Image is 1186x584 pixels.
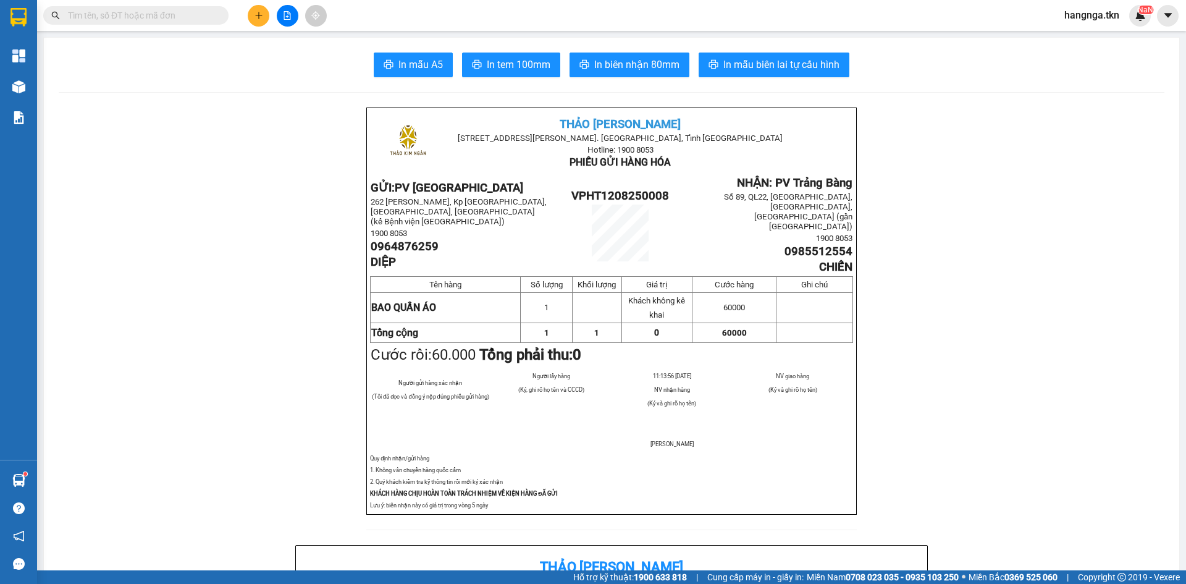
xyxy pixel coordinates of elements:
[1117,573,1126,582] span: copyright
[68,9,214,22] input: Tìm tên, số ĐT hoặc mã đơn
[1054,7,1129,23] span: hangnga.tkn
[578,280,616,289] span: Khối lượng
[462,53,560,77] button: printerIn tem 100mm
[12,111,25,124] img: solution-icon
[628,296,685,320] span: Khách không kê khai
[13,502,25,514] span: question-circle
[653,373,691,379] span: 11:13:56 [DATE]
[969,570,1058,584] span: Miền Bắc
[51,11,60,20] span: search
[13,530,25,542] span: notification
[634,572,687,582] strong: 1900 633 818
[12,80,25,93] img: warehouse-icon
[707,570,804,584] span: Cung cấp máy in - giấy in:
[846,572,959,582] strong: 0708 023 035 - 0935 103 250
[248,5,269,27] button: plus
[371,327,418,339] strong: Tổng cộng
[654,386,690,393] span: NV nhận hàng
[518,386,584,393] span: (Ký, ghi rõ họ tên và CCCD)
[573,570,687,584] span: Hỗ trợ kỹ thuật:
[1067,570,1069,584] span: |
[646,280,667,289] span: Giá trị
[715,280,754,289] span: Cước hàng
[12,474,25,487] img: warehouse-icon
[23,472,27,476] sup: 1
[723,57,839,72] span: In mẫu biên lai tự cấu hình
[579,59,589,71] span: printer
[709,59,718,71] span: printer
[768,386,817,393] span: (Ký và ghi rõ họ tên)
[1138,6,1153,14] sup: NaN
[724,192,852,231] span: Số 89, QL22, [GEOGRAPHIC_DATA], [GEOGRAPHIC_DATA], [GEOGRAPHIC_DATA] (gần [GEOGRAPHIC_DATA])
[571,189,669,203] span: VPHT1208250008
[371,346,581,363] span: Cước rồi:
[737,176,852,190] span: NHẬN: PV Trảng Bàng
[472,59,482,71] span: printer
[371,229,407,238] span: 1900 8053
[1157,5,1179,27] button: caret-down
[371,181,523,195] strong: GỬI:
[1004,572,1058,582] strong: 0369 525 060
[372,393,489,400] span: (Tôi đã đọc và đồng ý nộp đúng phiếu gửi hàng)
[650,441,694,447] span: [PERSON_NAME]
[722,328,747,337] span: 60000
[531,280,563,289] span: Số lượng
[277,5,298,27] button: file-add
[371,197,547,226] span: 262 [PERSON_NAME], Kp [GEOGRAPHIC_DATA], [GEOGRAPHIC_DATA], [GEOGRAPHIC_DATA] (kế Bệnh viện [GEOG...
[398,57,443,72] span: In mẫu A5
[560,117,681,131] span: THẢO [PERSON_NAME]
[12,49,25,62] img: dashboard-icon
[647,400,696,407] span: (Ký và ghi rõ họ tên)
[816,234,852,243] span: 1900 8053
[377,112,439,173] img: logo
[395,181,523,195] span: PV [GEOGRAPHIC_DATA]
[487,57,550,72] span: In tem 100mm
[784,245,852,258] span: 0985512554
[371,240,439,253] span: 0964876259
[801,280,828,289] span: Ghi chú
[13,558,25,570] span: message
[654,328,659,337] span: 0
[699,53,849,77] button: printerIn mẫu biên lai tự cấu hình
[370,478,503,485] span: 2. Quý khách kiểm tra kỹ thông tin rồi mới ký xác nhận
[819,260,852,274] span: CHIẾN
[371,302,436,313] span: BAO QUẦN ÁO
[776,373,809,379] span: NV giao hàng
[370,455,429,462] span: Quy định nhận/gửi hàng
[458,133,783,143] span: [STREET_ADDRESS][PERSON_NAME]. [GEOGRAPHIC_DATA], Tỉnh [GEOGRAPHIC_DATA]
[311,11,320,20] span: aim
[11,8,27,27] img: logo-vxr
[370,490,558,497] strong: KHÁCH HÀNG CHỊU HOÀN TOÀN TRÁCH NHIỆM VỀ KIỆN HÀNG ĐÃ GỬI
[544,303,549,312] span: 1
[573,346,581,363] span: 0
[370,467,461,473] span: 1. Không vân chuyển hàng quốc cấm
[962,575,965,580] span: ⚪️
[398,379,462,386] span: Người gửi hàng xác nhận
[371,255,396,269] span: DIỆP
[1135,10,1146,21] img: icon-new-feature
[594,57,679,72] span: In biên nhận 80mm
[429,280,461,289] span: Tên hàng
[432,346,476,363] span: 60.000
[305,5,327,27] button: aim
[540,559,683,575] b: Thảo [PERSON_NAME]
[479,346,581,363] strong: Tổng phải thu:
[254,11,263,20] span: plus
[374,53,453,77] button: printerIn mẫu A5
[1163,10,1174,21] span: caret-down
[594,328,599,337] span: 1
[384,59,393,71] span: printer
[283,11,292,20] span: file-add
[370,502,488,509] span: Lưu ý: biên nhận này có giá trị trong vòng 5 ngày
[570,156,671,168] span: PHIẾU GỬI HÀNG HÓA
[544,328,549,337] span: 1
[696,570,698,584] span: |
[807,570,959,584] span: Miền Nam
[587,145,654,154] span: Hotline: 1900 8053
[532,373,570,379] span: Người lấy hàng
[723,303,745,312] span: 60000
[570,53,689,77] button: printerIn biên nhận 80mm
